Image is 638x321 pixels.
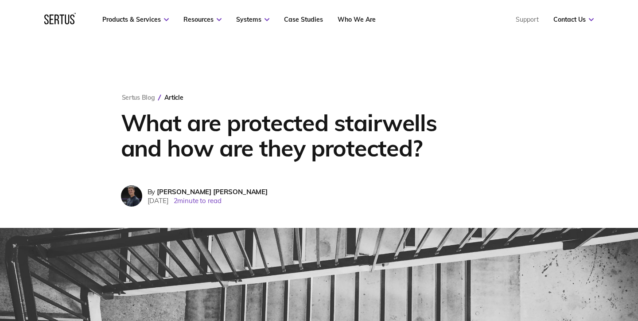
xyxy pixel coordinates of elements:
a: Contact Us [553,16,594,23]
div: By [148,188,268,196]
a: Who We Are [338,16,376,23]
a: Sertus Blog [122,94,155,102]
a: Support [516,16,539,23]
a: Systems [236,16,269,23]
span: 2 minute to read [174,196,222,205]
a: Case Studies [284,16,323,23]
span: [PERSON_NAME] [PERSON_NAME] [157,188,268,196]
a: Resources [183,16,222,23]
h1: What are protected stairwells and how are they protected? [121,110,460,160]
a: Products & Services [102,16,169,23]
span: [DATE] [148,196,169,205]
